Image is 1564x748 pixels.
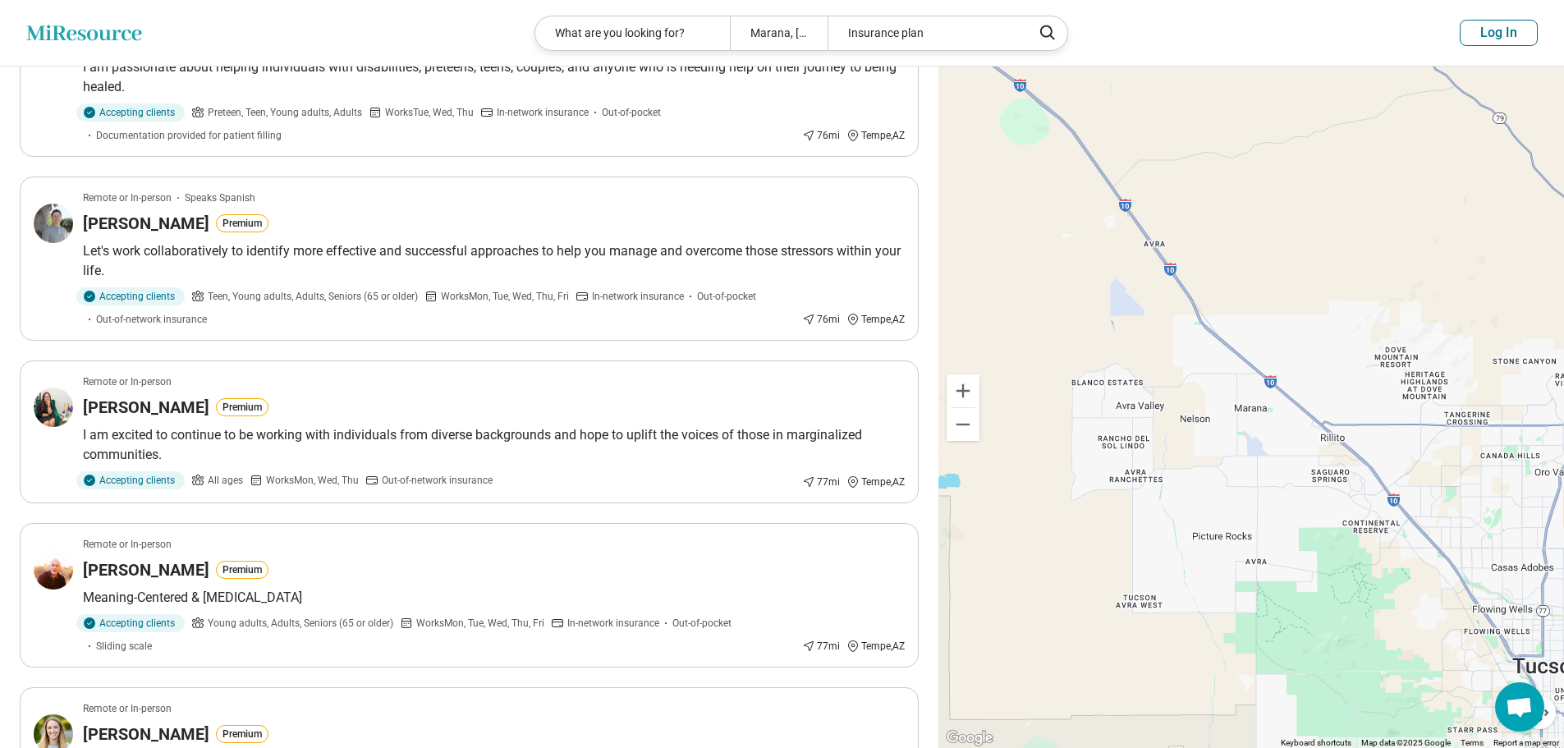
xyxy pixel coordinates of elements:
[83,537,172,552] p: Remote or In-person
[83,723,209,746] h3: [PERSON_NAME]
[83,374,172,389] p: Remote or In-person
[83,701,172,716] p: Remote or In-person
[76,471,185,489] div: Accepting clients
[76,287,185,305] div: Accepting clients
[208,616,393,631] span: Young adults, Adults, Seniors (65 or older)
[216,398,268,416] button: Premium
[802,128,840,143] div: 76 mi
[846,475,905,489] div: Tempe , AZ
[1495,682,1544,732] div: Open chat
[266,473,359,488] span: Works Mon, Wed, Thu
[602,105,661,120] span: Out-of-pocket
[83,588,905,608] p: Meaning-Centered & [MEDICAL_DATA]
[216,561,268,579] button: Premium
[185,190,255,205] span: Speaks Spanish
[83,558,209,581] h3: [PERSON_NAME]
[83,241,905,281] p: Let's work collaboratively to identify more effective and successful approaches to help you manag...
[828,16,1022,50] div: Insurance plan
[83,57,905,97] p: I am passionate about helping individuals with disabilities, preteens, teens, couples, and anyone...
[83,425,905,465] p: I am excited to continue to be working with individuals from diverse backgrounds and hope to upli...
[1460,20,1538,46] button: Log In
[535,16,730,50] div: What are you looking for?
[1461,738,1484,747] a: Terms (opens in new tab)
[208,289,418,304] span: Teen, Young adults, Adults, Seniors (65 or older)
[802,475,840,489] div: 77 mi
[385,105,474,120] span: Works Tue, Wed, Thu
[441,289,569,304] span: Works Mon, Tue, Wed, Thu, Fri
[216,725,268,743] button: Premium
[846,312,905,327] div: Tempe , AZ
[730,16,828,50] div: Marana, [GEOGRAPHIC_DATA]
[96,639,152,654] span: Sliding scale
[96,128,282,143] span: Documentation provided for patient filling
[382,473,493,488] span: Out-of-network insurance
[947,374,979,407] button: Zoom in
[497,105,589,120] span: In-network insurance
[83,212,209,235] h3: [PERSON_NAME]
[416,616,544,631] span: Works Mon, Tue, Wed, Thu, Fri
[76,103,185,122] div: Accepting clients
[1493,738,1559,747] a: Report a map error
[802,312,840,327] div: 76 mi
[802,639,840,654] div: 77 mi
[947,408,979,441] button: Zoom out
[567,616,659,631] span: In-network insurance
[1361,738,1451,747] span: Map data ©2025 Google
[846,639,905,654] div: Tempe , AZ
[846,128,905,143] div: Tempe , AZ
[96,312,207,327] span: Out-of-network insurance
[697,289,756,304] span: Out-of-pocket
[83,396,209,419] h3: [PERSON_NAME]
[83,190,172,205] p: Remote or In-person
[216,214,268,232] button: Premium
[208,473,243,488] span: All ages
[592,289,684,304] span: In-network insurance
[208,105,362,120] span: Preteen, Teen, Young adults, Adults
[672,616,732,631] span: Out-of-pocket
[76,614,185,632] div: Accepting clients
